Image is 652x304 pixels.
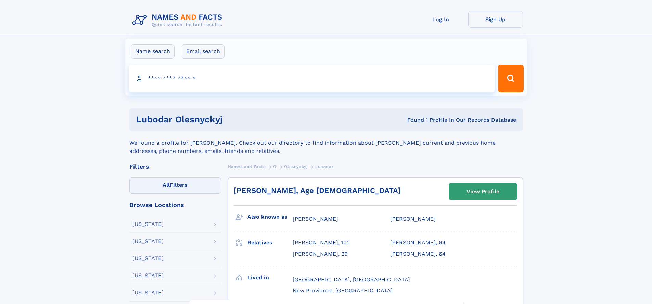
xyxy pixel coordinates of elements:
[293,250,348,258] a: [PERSON_NAME], 29
[131,44,175,59] label: Name search
[234,186,401,195] a: [PERSON_NAME], Age [DEMOGRAPHIC_DATA]
[466,184,499,199] div: View Profile
[390,216,436,222] span: [PERSON_NAME]
[132,239,164,244] div: [US_STATE]
[247,237,293,248] h3: Relatives
[284,162,307,171] a: Olesnyckyj
[413,11,468,28] a: Log In
[132,256,164,261] div: [US_STATE]
[129,131,523,155] div: We found a profile for [PERSON_NAME]. Check out our directory to find information about [PERSON_N...
[132,221,164,227] div: [US_STATE]
[293,216,338,222] span: [PERSON_NAME]
[293,276,410,283] span: [GEOGRAPHIC_DATA], [GEOGRAPHIC_DATA]
[390,250,446,258] a: [PERSON_NAME], 64
[129,11,228,29] img: Logo Names and Facts
[129,65,495,92] input: search input
[132,273,164,278] div: [US_STATE]
[129,177,221,194] label: Filters
[273,162,277,171] a: O
[315,164,333,169] span: Lubodar
[449,183,517,200] a: View Profile
[468,11,523,28] a: Sign Up
[132,290,164,295] div: [US_STATE]
[129,163,221,170] div: Filters
[293,239,350,246] a: [PERSON_NAME], 102
[129,202,221,208] div: Browse Locations
[247,211,293,223] h3: Also known as
[163,182,170,188] span: All
[273,164,277,169] span: O
[228,162,266,171] a: Names and Facts
[390,239,446,246] a: [PERSON_NAME], 64
[284,164,307,169] span: Olesnyckyj
[182,44,225,59] label: Email search
[498,65,523,92] button: Search Button
[315,116,516,124] div: Found 1 Profile In Our Records Database
[247,272,293,283] h3: Lived in
[136,115,315,124] h1: Lubodar Olesnyckyj
[293,287,393,294] span: New Providnce, [GEOGRAPHIC_DATA]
